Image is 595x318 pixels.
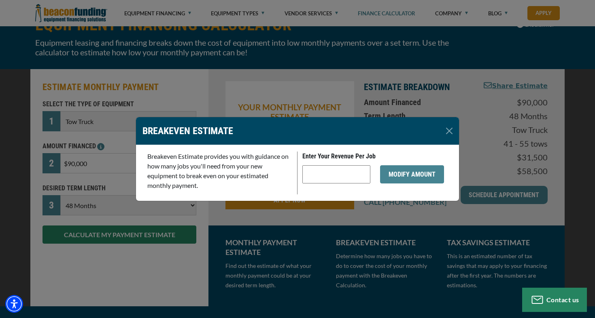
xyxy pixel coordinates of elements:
[302,152,376,161] label: Enter Your Revenue Per Job
[443,124,456,137] button: Close
[5,295,23,313] div: Accessibility Menu
[522,288,587,312] button: Contact us
[142,124,233,138] p: BREAKEVEN ESTIMATE
[147,152,292,190] p: Breakeven Estimate provides you with guidance on how many jobs you'll need from your new equipmen...
[380,165,444,183] button: MODIFY AMOUNT
[546,296,579,303] span: Contact us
